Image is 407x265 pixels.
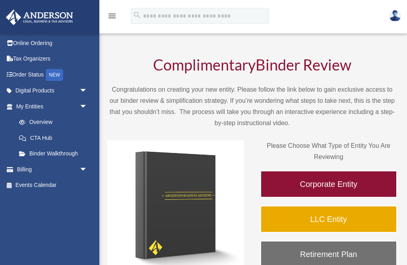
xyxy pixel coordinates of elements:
[6,51,99,67] a: Tax Organizers
[79,161,95,178] span: arrow_drop_down
[260,206,397,233] a: LLC Entity
[107,11,117,21] i: menu
[389,10,401,22] img: User Pic
[256,55,351,74] span: Binder Review
[11,114,99,130] a: Overview
[6,177,99,193] a: Events Calendar
[11,130,99,146] a: CTA Hub
[260,171,397,198] a: Corporate Entity
[6,83,99,99] a: Digital Productsarrow_drop_down
[79,83,95,99] span: arrow_drop_down
[133,11,141,20] i: search
[260,140,397,163] p: Please Choose What Type of Entity You Are Reviewing
[107,84,397,129] p: Congratulations on creating your new entity. Please follow the link below to gain exclusive acces...
[46,69,63,81] div: NEW
[153,55,256,74] span: Complimentary
[11,146,95,162] a: Binder Walkthrough
[79,98,95,115] span: arrow_drop_down
[6,161,99,177] a: Billingarrow_drop_down
[107,14,117,21] a: menu
[6,67,99,83] a: Order StatusNEW
[6,35,99,51] a: Online Ordering
[4,10,76,25] img: Anderson Advisors Platinum Portal
[6,98,99,114] a: My Entitiesarrow_drop_down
